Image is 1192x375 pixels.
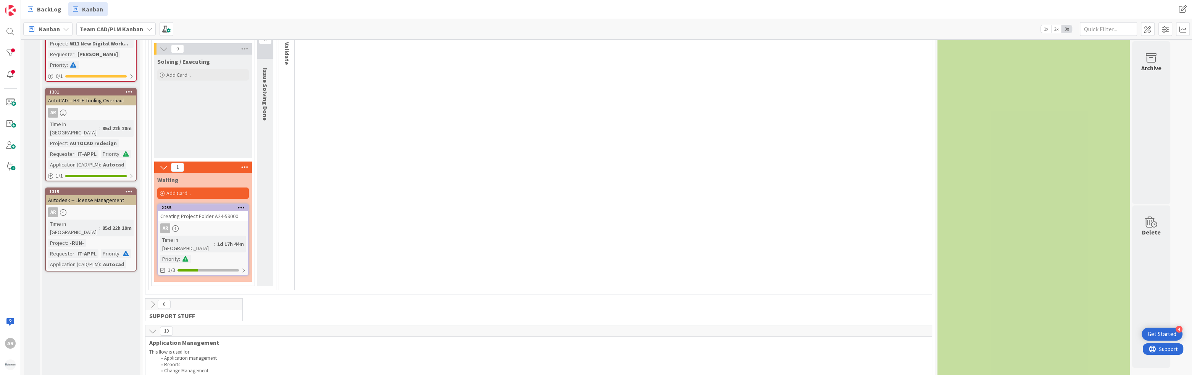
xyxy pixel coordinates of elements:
div: AR [46,207,136,217]
div: 0/1 [46,71,136,81]
span: Waiting [157,176,179,184]
span: 1 [171,163,184,172]
div: AR [46,108,136,118]
span: Validate [283,42,291,65]
img: avatar [5,359,16,370]
li: Reports [157,362,928,368]
div: 2235 [161,205,248,210]
a: BackLog [23,2,66,16]
li: Change Management [157,368,928,374]
div: 4 [1176,326,1182,333]
span: : [119,150,121,158]
input: Quick Filter... [1080,22,1137,36]
div: IT-APPL [76,150,98,158]
div: 1d 17h 44m [215,240,246,248]
div: W11 New Digital Work... [68,39,130,48]
div: Get Started [1148,330,1176,338]
div: -RUN- [68,239,86,247]
div: Priority [101,150,119,158]
div: Project [48,39,67,48]
div: AR [158,223,248,233]
div: Application (CAD/PLM) [48,260,100,268]
div: Time in [GEOGRAPHIC_DATA] [48,220,99,236]
div: 1301 [46,89,136,95]
div: AR [48,207,58,217]
span: Solving / Executing [157,58,210,65]
span: Add Card... [166,190,191,197]
div: AR [160,223,170,233]
div: 2235Creating Project Folder A24-59000 [158,204,248,221]
span: Add Card... [166,71,191,78]
div: 1/1 [46,171,136,181]
span: 0 / 1 [56,72,63,80]
div: IT-APPL [76,249,98,258]
div: Priority [160,255,179,263]
span: Issue Solving Done [261,68,269,121]
span: : [67,39,68,48]
div: Open Get Started checklist, remaining modules: 4 [1142,328,1182,341]
span: 0 [171,44,184,53]
span: : [179,255,180,263]
div: 1315 [49,189,136,194]
b: Team CAD/PLM Kanban [80,25,143,33]
div: AUTOCAD redesign [68,139,119,147]
span: 2x [1051,25,1061,33]
span: 3x [1061,25,1072,33]
div: AR [48,108,58,118]
span: Support [16,1,35,10]
img: Visit kanbanzone.com [5,5,16,16]
div: Project [48,139,67,147]
div: 1315 [46,188,136,195]
div: Requester [48,50,74,58]
span: Kanban [82,5,103,14]
div: 1315Autodesk -- License Management [46,188,136,205]
div: Autocad [101,260,126,268]
li: Application management [157,355,928,361]
div: Time in [GEOGRAPHIC_DATA] [48,120,99,137]
span: : [74,150,76,158]
span: : [67,61,68,69]
span: : [74,249,76,258]
span: : [67,139,68,147]
span: : [100,260,101,268]
div: Delete [1142,228,1161,237]
span: SUPPORT STUFF [149,312,233,320]
div: Autocad [101,160,126,169]
span: : [99,224,100,232]
span: 1/3 [168,266,175,274]
div: 1301 [49,89,136,95]
div: 2235 [158,204,248,211]
span: : [214,240,215,248]
div: Time in [GEOGRAPHIC_DATA] [160,236,214,252]
span: : [100,160,101,169]
a: Kanban [68,2,108,16]
div: [PERSON_NAME] [76,50,120,58]
span: BackLog [37,5,61,14]
div: 85d 22h 19m [100,224,134,232]
span: Application Management [149,339,922,346]
div: 1301AutoCAD -- HSLE Tooling Overhaul [46,89,136,105]
div: Requester [48,150,74,158]
span: 0 [158,300,171,309]
span: 10 [160,327,173,336]
span: : [99,124,100,133]
div: Priority [101,249,119,258]
div: Priority [48,61,67,69]
span: : [119,249,121,258]
span: 1x [1041,25,1051,33]
span: Kanban [39,24,60,34]
span: : [74,50,76,58]
div: AR [5,338,16,349]
div: AutoCAD -- HSLE Tooling Overhaul [46,95,136,105]
div: 85d 22h 20m [100,124,134,133]
div: Archive [1141,63,1161,73]
span: : [67,239,68,247]
div: Project [48,239,67,247]
p: This flow is used for: [149,349,928,355]
div: Application (CAD/PLM) [48,160,100,169]
div: Creating Project Folder A24-59000 [158,211,248,221]
div: Requester [48,249,74,258]
div: Autodesk -- License Management [46,195,136,205]
span: 1 / 1 [56,172,63,180]
span: 0 [259,35,272,44]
